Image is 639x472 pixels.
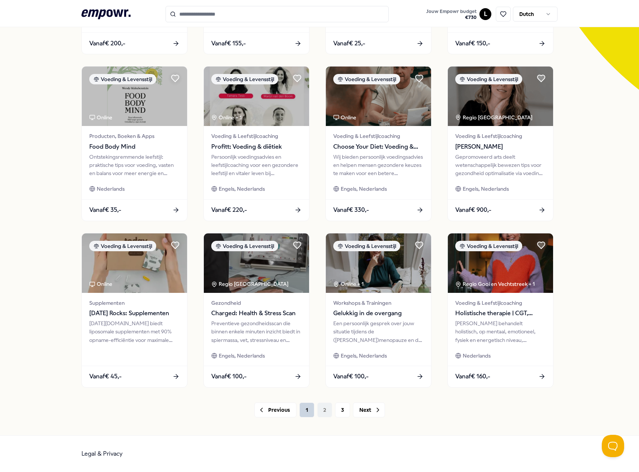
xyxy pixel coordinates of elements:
span: Engels, Nederlands [219,352,265,360]
div: Gepromoveerd arts deelt wetenschappelijk bewezen tips voor gezondheid optimalisatie via voeding e... [455,153,546,178]
div: Online [89,280,112,288]
span: Engels, Nederlands [219,185,265,193]
div: [PERSON_NAME] behandelt holistisch, op mentaal, emotioneel, fysiek en energetisch niveau, waardoo... [455,319,546,344]
div: Voeding & Levensstijl [333,241,400,251]
span: € 730 [426,14,476,20]
button: L [479,8,491,20]
div: Online + 1 [211,113,242,122]
div: [DATE][DOMAIN_NAME] biedt liposomale supplementen met 90% opname-efficiëntie voor maximale gezond... [89,319,180,344]
img: package image [82,233,187,293]
span: Producten, Boeken & Apps [89,132,180,140]
div: Voeding & Levensstijl [89,241,156,251]
div: Voeding & Levensstijl [333,74,400,84]
span: Vanaf € 160,- [455,372,490,381]
span: Vanaf € 200,- [89,39,125,48]
span: Vanaf € 45,- [89,372,122,381]
a: Legal & Privacy [81,450,123,457]
a: package imageVoeding & LevensstijlOnline + 1Workshops & TrainingenGelukkig in de overgangEen pers... [325,233,431,388]
div: Online [333,113,356,122]
span: Vanaf € 100,- [211,372,247,381]
div: Voeding & Levensstijl [211,74,278,84]
img: package image [448,233,553,293]
span: Vanaf € 220,- [211,205,247,215]
div: Online + 1 [333,280,364,288]
a: package imageVoeding & LevensstijlOnline + 1Voeding & LeefstijlcoachingProfitt: Voeding & diëtiek... [203,66,309,221]
a: package imageVoeding & LevensstijlOnlineVoeding & LeefstijlcoachingChoose Your Diet: Voeding & di... [325,66,431,221]
span: [PERSON_NAME] [455,142,546,152]
div: Voeding & Levensstijl [89,74,156,84]
span: Engels, Nederlands [341,352,387,360]
div: Wij bieden persoonlijk voedingsadvies en helpen mensen gezondere keuzes te maken voor een betere ... [333,153,424,178]
img: package image [326,67,431,126]
span: Food Body Mind [89,142,180,152]
img: package image [204,67,309,126]
span: Gezondheid [211,299,302,307]
span: Engels, Nederlands [341,185,387,193]
button: Previous [254,403,296,417]
div: Voeding & Levensstijl [211,241,278,251]
span: Engels, Nederlands [463,185,509,193]
span: Charged: Health & Stress Scan [211,308,302,318]
span: Vanaf € 100,- [333,372,369,381]
span: Jouw Empowr budget [426,9,476,14]
span: Workshops & Trainingen [333,299,424,307]
button: Next [353,403,385,417]
div: Een persoonlijk gesprek over jouw situatie tijdens de ([PERSON_NAME])menopauze en de impact op jo... [333,319,424,344]
a: package imageVoeding & LevensstijlRegio [GEOGRAPHIC_DATA] Voeding & Leefstijlcoaching[PERSON_NAME... [447,66,553,221]
span: Supplementen [89,299,180,307]
div: Regio [GEOGRAPHIC_DATA] [455,113,534,122]
img: package image [326,233,431,293]
span: Voeding & Leefstijlcoaching [455,299,546,307]
div: Preventieve gezondheidsscan die binnen enkele minuten inzicht biedt in spiermassa, vet, stressniv... [211,319,302,344]
span: Vanaf € 155,- [211,39,246,48]
a: package imageVoeding & LevensstijlRegio Gooi en Vechtstreek + 1Voeding & LeefstijlcoachingHolisti... [447,233,553,388]
span: Vanaf € 25,- [333,39,365,48]
span: Profitt: Voeding & diëtiek [211,142,302,152]
div: Regio Gooi en Vechtstreek + 1 [455,280,535,288]
img: package image [82,67,187,126]
div: Ontstekingsremmende leefstijl: praktische tips voor voeding, vasten en balans voor meer energie e... [89,153,180,178]
button: 1 [299,403,314,417]
span: Choose Your Diet: Voeding & diëtiek [333,142,424,152]
div: Regio [GEOGRAPHIC_DATA] [211,280,290,288]
a: Jouw Empowr budget€730 [423,6,479,22]
div: Voeding & Levensstijl [455,241,522,251]
img: package image [448,67,553,126]
iframe: Help Scout Beacon - Open [602,435,624,457]
span: Nederlands [463,352,491,360]
a: package imageVoeding & LevensstijlRegio [GEOGRAPHIC_DATA] GezondheidCharged: Health & Stress Scan... [203,233,309,388]
span: Vanaf € 150,- [455,39,490,48]
button: Jouw Empowr budget€730 [425,7,478,22]
span: Voeding & Leefstijlcoaching [333,132,424,140]
a: package imageVoeding & LevensstijlOnlineProducten, Boeken & AppsFood Body MindOntstekingsremmende... [81,66,187,221]
input: Search for products, categories or subcategories [166,6,389,22]
span: Nederlands [97,185,125,193]
img: package image [204,233,309,293]
span: Voeding & Leefstijlcoaching [455,132,546,140]
button: 3 [335,403,350,417]
div: Online [89,113,112,122]
span: [DATE] Rocks: Supplementen [89,308,180,318]
span: Vanaf € 330,- [333,205,369,215]
span: Vanaf € 900,- [455,205,491,215]
div: Persoonlijk voedingsadvies en leefstijlcoaching voor een gezondere leefstijl en vitaler leven bij... [211,153,302,178]
a: package imageVoeding & LevensstijlOnlineSupplementen[DATE] Rocks: Supplementen[DATE][DOMAIN_NAME]... [81,233,187,388]
span: Gelukkig in de overgang [333,308,424,318]
div: Voeding & Levensstijl [455,74,522,84]
span: Vanaf € 35,- [89,205,121,215]
span: Holistische therapie | CGT, Mindfulness en BodyBreathwork [455,308,546,318]
span: Voeding & Leefstijlcoaching [211,132,302,140]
